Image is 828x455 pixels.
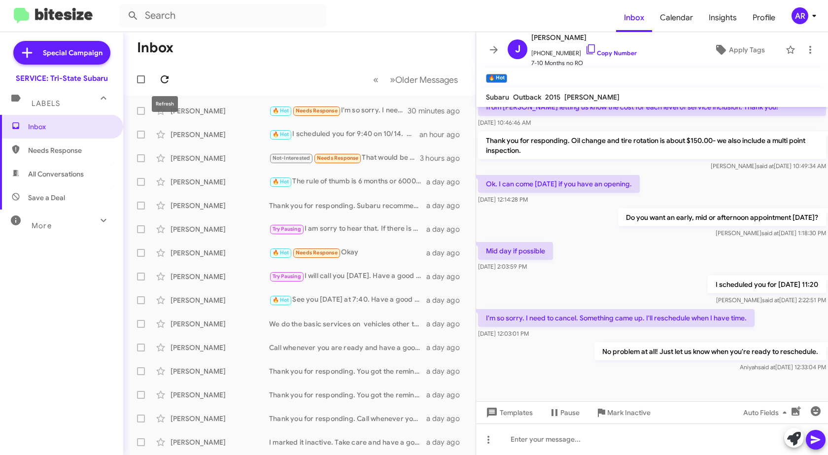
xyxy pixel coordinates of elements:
a: Calendar [652,3,701,32]
span: Needs Response [296,107,338,114]
div: I marked it inactive. Take care and have a good day. [269,437,426,447]
span: Special Campaign [43,48,103,58]
a: Copy Number [585,49,637,57]
span: [DATE] 10:46:46 AM [478,119,531,126]
div: Thank you for responding. You got the reminder because you were here in March. Subaru does recomm... [269,366,426,376]
span: Needs Response [296,249,338,256]
div: I am sorry to hear that. If there is anything we can do to win back your business, please let me ... [269,223,426,235]
span: Auto Fields [743,404,791,421]
div: a day ago [426,224,468,234]
span: 🔥 Hot [273,249,289,256]
button: Apply Tags [697,41,781,59]
button: Auto Fields [735,404,798,421]
p: I'm so sorry. I need to cancel. Something came up. I'll reschedule when I have time. [478,309,755,327]
a: Inbox [616,3,652,32]
div: I scheduled you for 9:40 on 10/14. See you soon and have a good day! [269,129,419,140]
span: Templates [484,404,533,421]
span: Pause [560,404,580,421]
div: [PERSON_NAME] [171,130,269,140]
span: Not-Interested [273,155,310,161]
span: More [32,221,52,230]
button: Pause [541,404,587,421]
nav: Page navigation example [368,70,464,90]
span: 🔥 Hot [273,297,289,303]
span: Try Pausing [273,273,301,280]
div: I'm so sorry. I need to cancel. Something came up. I'll reschedule when I have time. [269,105,409,116]
div: [PERSON_NAME] [171,437,269,447]
span: [PERSON_NAME] [DATE] 1:18:30 PM [716,229,826,237]
span: 7-10 Months no RO [531,58,637,68]
span: said at [762,296,779,304]
div: an hour ago [419,130,468,140]
span: Insights [701,3,745,32]
div: a day ago [426,366,468,376]
div: [PERSON_NAME] [171,414,269,423]
button: Next [384,70,464,90]
div: a day ago [426,248,468,258]
span: J [515,41,520,57]
button: Previous [367,70,384,90]
p: Ok. I can come [DATE] if you have an opening. [478,175,640,193]
span: Older Messages [395,74,458,85]
span: Needs Response [28,145,112,155]
div: Thank you for responding. You got the reminder because Subaru recommends every 6 months or 6000 m... [269,390,426,400]
div: a day ago [426,414,468,423]
span: [PERSON_NAME] [564,93,620,102]
div: 3 hours ago [420,153,468,163]
h1: Inbox [137,40,173,56]
div: a day ago [426,319,468,329]
span: Subaru [486,93,509,102]
span: Aniyah [DATE] 12:33:04 PM [740,363,826,371]
div: a day ago [426,177,468,187]
div: [PERSON_NAME] [171,390,269,400]
p: No problem at all! Just let us know when you're ready to reschedule. [594,343,826,360]
span: Needs Response [317,155,359,161]
p: I scheduled you for [DATE] 11:20 [708,276,826,293]
span: [PERSON_NAME] [DATE] 10:49:34 AM [711,162,826,170]
div: a day ago [426,295,468,305]
span: Try Pausing [273,226,301,232]
a: Special Campaign [13,41,110,65]
div: Refresh [152,96,178,112]
span: said at [757,162,774,170]
span: Outback [513,93,541,102]
div: a day ago [426,343,468,352]
p: Do you want an early, mid or afternoon appointment [DATE]? [618,209,826,226]
input: Search [119,4,326,28]
div: I will call you [DATE]. Have a good trip. [269,271,426,282]
span: [PHONE_NUMBER] [531,43,637,58]
span: 2015 [545,93,560,102]
div: The rule of thumb is 6 months or 6000 miles- whichever comes first. [269,176,426,187]
div: Thank you for responding. Subaru recommends every 6 months or 6000 miles whichever comes first. C... [269,201,426,210]
div: SERVICE: Tri-State Subaru [16,73,108,83]
span: Mark Inactive [607,404,651,421]
div: [PERSON_NAME] [171,343,269,352]
button: AR [783,7,817,24]
span: Profile [745,3,783,32]
div: Call whenever you are ready and have a good day. [269,343,426,352]
span: 🔥 Hot [273,178,289,185]
div: [PERSON_NAME] [171,248,269,258]
div: That would be great, thanks [269,152,420,164]
span: « [373,73,379,86]
div: 30 minutes ago [409,106,468,116]
div: [PERSON_NAME] [171,201,269,210]
span: [DATE] 2:03:59 PM [478,263,527,270]
span: 🔥 Hot [273,107,289,114]
span: [DATE] 12:14:28 PM [478,196,528,203]
small: 🔥 Hot [486,74,507,83]
span: [DATE] 12:03:01 PM [478,330,529,337]
div: [PERSON_NAME] [171,224,269,234]
span: said at [758,363,775,371]
div: [PERSON_NAME] [171,177,269,187]
div: We do the basic services on vehicles other than a Subaru. We were letting you know it was due for... [269,319,426,329]
div: a day ago [426,390,468,400]
div: [PERSON_NAME] [171,153,269,163]
span: Apply Tags [729,41,765,59]
p: Mid day if possible [478,242,553,260]
button: Mark Inactive [587,404,658,421]
div: AR [792,7,808,24]
span: Inbox [28,122,112,132]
